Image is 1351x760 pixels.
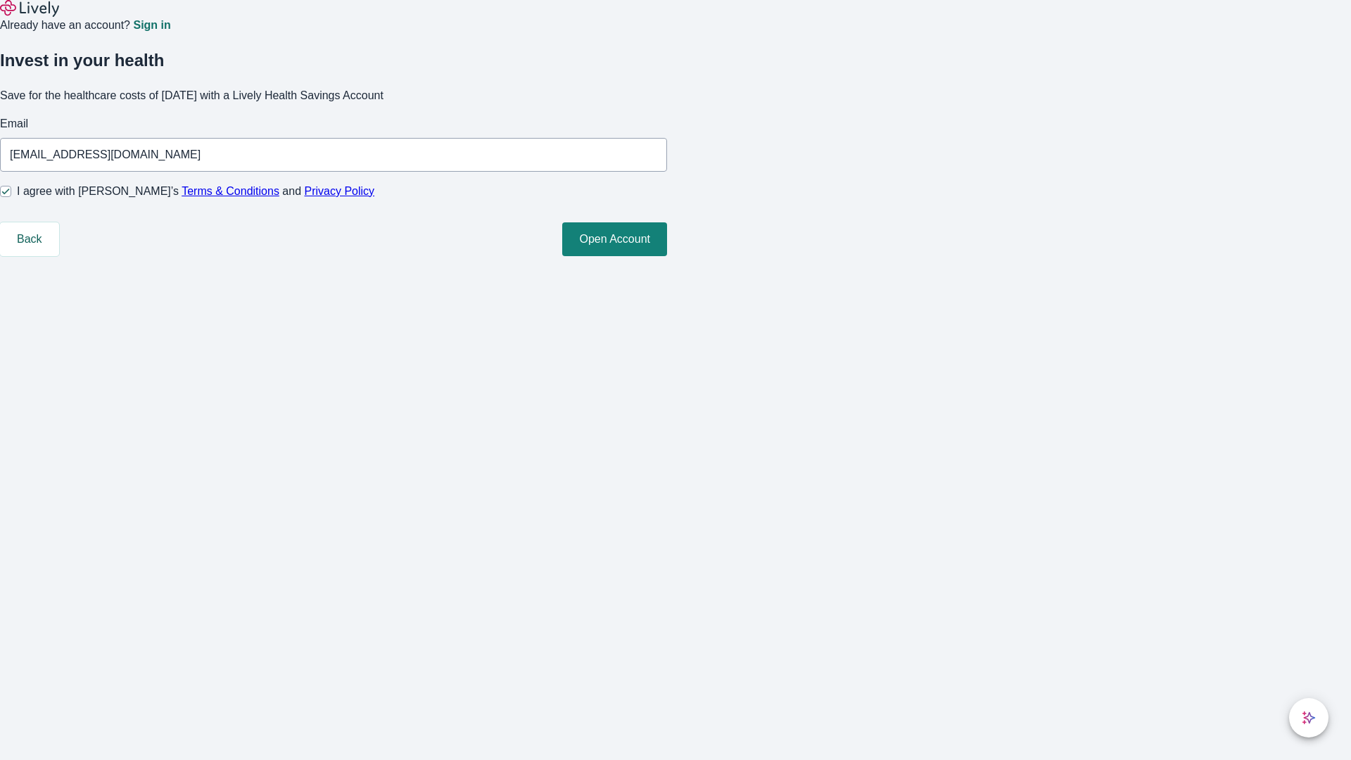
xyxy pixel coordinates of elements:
button: Open Account [562,222,667,256]
a: Privacy Policy [305,185,375,197]
svg: Lively AI Assistant [1302,711,1316,725]
button: chat [1289,698,1328,737]
span: I agree with [PERSON_NAME]’s and [17,183,374,200]
a: Terms & Conditions [182,185,279,197]
a: Sign in [133,20,170,31]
